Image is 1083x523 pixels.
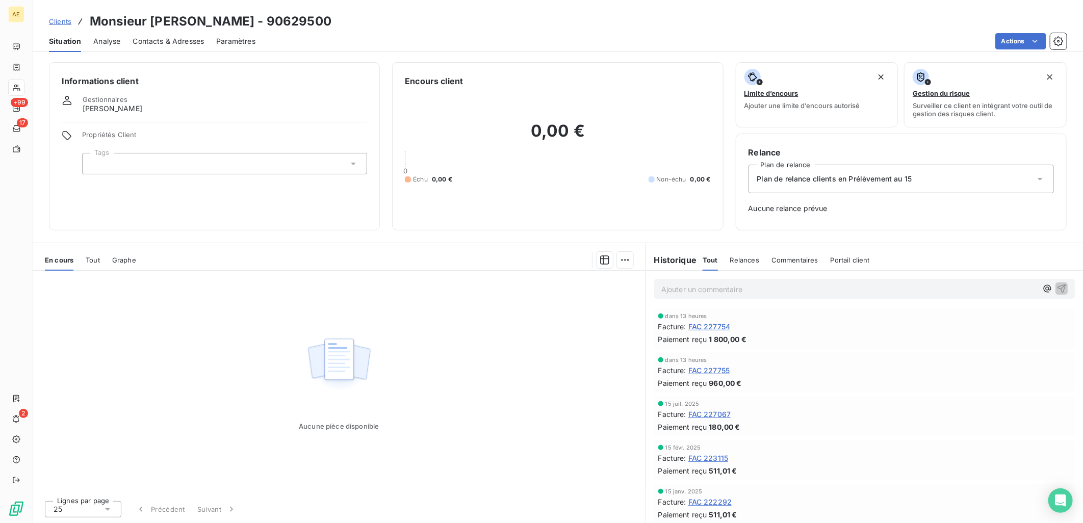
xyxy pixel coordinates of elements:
span: Facture : [658,321,686,332]
span: Situation [49,36,81,46]
span: Paiement reçu [658,334,707,345]
span: 1 800,00 € [709,334,747,345]
span: Facture : [658,496,686,507]
span: [PERSON_NAME] [83,103,142,114]
span: 511,01 € [709,465,737,476]
span: Graphe [112,256,136,264]
span: Facture : [658,365,686,376]
span: 15 févr. 2025 [665,444,701,451]
span: En cours [45,256,73,264]
span: Paiement reçu [658,422,707,432]
span: Non-échu [657,175,686,184]
span: +99 [11,98,28,107]
span: FAC 227755 [688,365,730,376]
span: Échu [413,175,428,184]
span: 960,00 € [709,378,742,388]
span: 0,00 € [432,175,452,184]
span: 17 [17,118,28,127]
span: Portail client [831,256,870,264]
span: 511,01 € [709,509,737,520]
span: Clients [49,17,71,25]
button: Limite d’encoursAjouter une limite d’encours autorisé [736,62,898,127]
h6: Informations client [62,75,367,87]
span: Paiement reçu [658,465,707,476]
a: 17 [8,120,24,137]
span: Commentaires [771,256,818,264]
img: Empty state [306,333,372,396]
span: Contacts & Adresses [133,36,204,46]
a: +99 [8,100,24,116]
span: Ajouter une limite d’encours autorisé [744,101,860,110]
span: Tout [86,256,100,264]
span: Tout [703,256,718,264]
span: FAC 227067 [688,409,731,420]
span: Aucune relance prévue [749,203,1054,214]
span: FAC 222292 [688,496,732,507]
h3: Monsieur [PERSON_NAME] - 90629500 [90,12,331,31]
span: Surveiller ce client en intégrant votre outil de gestion des risques client. [913,101,1058,118]
h6: Relance [749,146,1054,159]
span: 15 janv. 2025 [665,488,703,494]
span: Facture : [658,409,686,420]
button: Gestion du risqueSurveiller ce client en intégrant votre outil de gestion des risques client. [904,62,1067,127]
span: 180,00 € [709,422,740,432]
span: Paiement reçu [658,509,707,520]
button: Précédent [130,499,191,520]
span: FAC 227754 [688,321,731,332]
img: Logo LeanPay [8,501,24,517]
span: Propriétés Client [82,130,367,145]
div: AE [8,6,24,22]
span: Plan de relance clients en Prélèvement au 15 [757,174,912,184]
div: Open Intercom Messenger [1048,488,1073,513]
span: 0 [403,167,407,175]
span: FAC 223115 [688,453,729,463]
button: Actions [995,33,1046,49]
span: Facture : [658,453,686,463]
span: Gestionnaires [83,95,127,103]
span: 0,00 € [690,175,711,184]
h6: Encours client [405,75,463,87]
span: Paiement reçu [658,378,707,388]
span: 25 [54,504,62,514]
span: Paramètres [216,36,255,46]
span: dans 13 heures [665,313,707,319]
span: Aucune pièce disponible [299,422,379,430]
span: Relances [730,256,759,264]
a: Clients [49,16,71,27]
span: 15 juil. 2025 [665,401,700,407]
span: Analyse [93,36,120,46]
span: Limite d’encours [744,89,798,97]
h2: 0,00 € [405,121,710,151]
span: Gestion du risque [913,89,970,97]
span: 2 [19,409,28,418]
input: Ajouter une valeur [91,159,99,168]
button: Suivant [191,499,243,520]
span: dans 13 heures [665,357,707,363]
h6: Historique [646,254,697,266]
